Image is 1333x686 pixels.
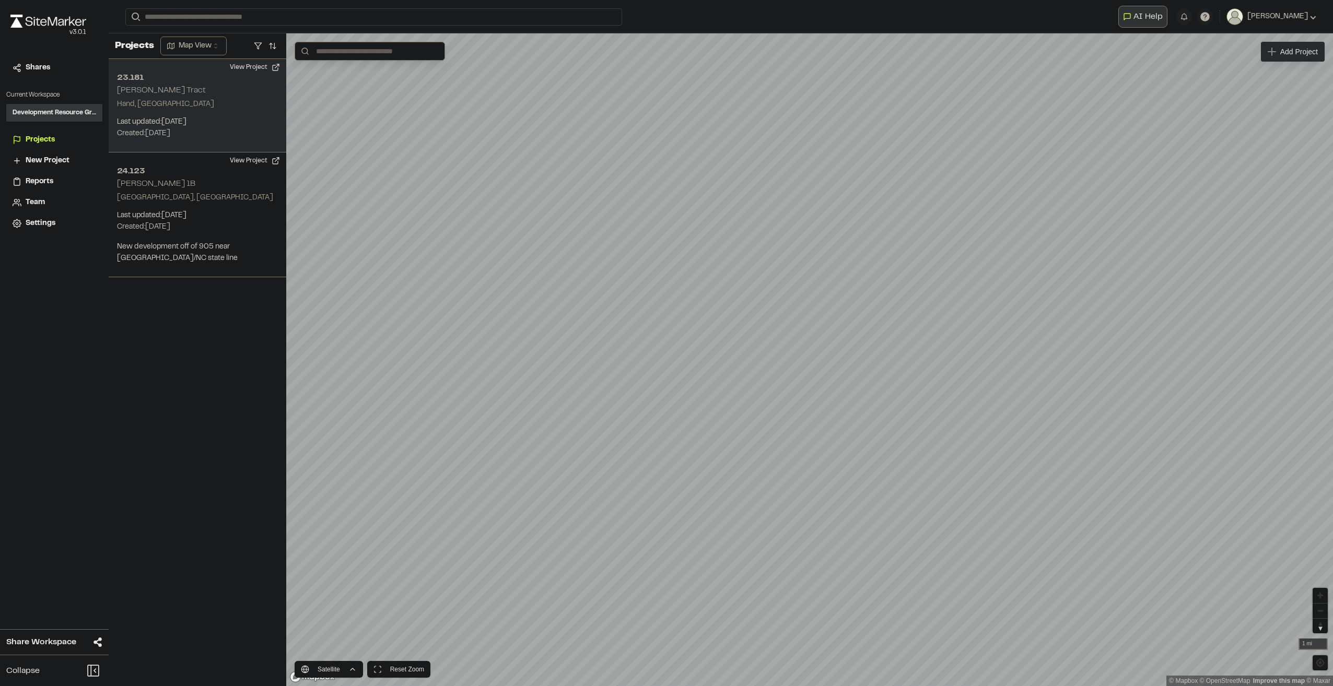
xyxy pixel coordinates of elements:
span: Team [26,197,45,208]
h2: [PERSON_NAME] Tract [117,87,206,94]
a: New Project [13,155,96,167]
p: Current Workspace [6,90,102,100]
h3: Development Resource Group [13,108,96,117]
button: Search [125,8,144,26]
button: View Project [224,152,286,169]
button: Open AI Assistant [1118,6,1167,28]
p: Created: [DATE] [117,221,278,233]
p: New development off of 905 near [GEOGRAPHIC_DATA]/NC state line [117,241,278,264]
button: Zoom out [1313,603,1328,618]
span: Add Project [1280,46,1318,57]
button: Zoom in [1313,588,1328,603]
a: Shares [13,62,96,74]
span: New Project [26,155,69,167]
span: AI Help [1133,10,1163,23]
span: Shares [26,62,50,74]
h2: [PERSON_NAME] 1B [117,180,195,187]
button: Satellite [295,661,363,678]
canvas: Map [286,33,1333,686]
button: Find my location [1313,655,1328,670]
span: Reset bearing to north [1313,619,1328,633]
h2: 24.123 [117,165,278,178]
a: OpenStreetMap [1200,677,1250,684]
a: Team [13,197,96,208]
a: Mapbox [1169,677,1198,684]
a: Mapbox logo [289,671,335,683]
span: Settings [26,218,55,229]
button: [PERSON_NAME] [1226,8,1316,25]
p: [GEOGRAPHIC_DATA], [GEOGRAPHIC_DATA] [117,192,278,204]
div: Open AI Assistant [1118,6,1172,28]
span: Collapse [6,665,40,677]
button: Reset Zoom [367,661,430,678]
span: Reports [26,176,53,187]
span: Zoom out [1313,604,1328,618]
button: Reset bearing to north [1313,618,1328,633]
img: rebrand.png [10,15,86,28]
span: Projects [26,134,55,146]
a: Maxar [1306,677,1330,684]
span: Share Workspace [6,636,76,648]
p: Projects [115,39,154,53]
img: User [1226,8,1243,25]
span: [PERSON_NAME] [1247,11,1308,22]
div: 1 mi [1299,638,1328,650]
p: Hand, [GEOGRAPHIC_DATA] [117,99,278,110]
div: Oh geez...please don't... [10,28,86,37]
h2: 23.181 [117,72,278,84]
button: View Project [224,59,286,76]
p: Last updated: [DATE] [117,116,278,128]
p: Created: [DATE] [117,128,278,139]
p: Last updated: [DATE] [117,210,278,221]
a: Map feedback [1253,677,1305,684]
a: Settings [13,218,96,229]
a: Reports [13,176,96,187]
a: Projects [13,134,96,146]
